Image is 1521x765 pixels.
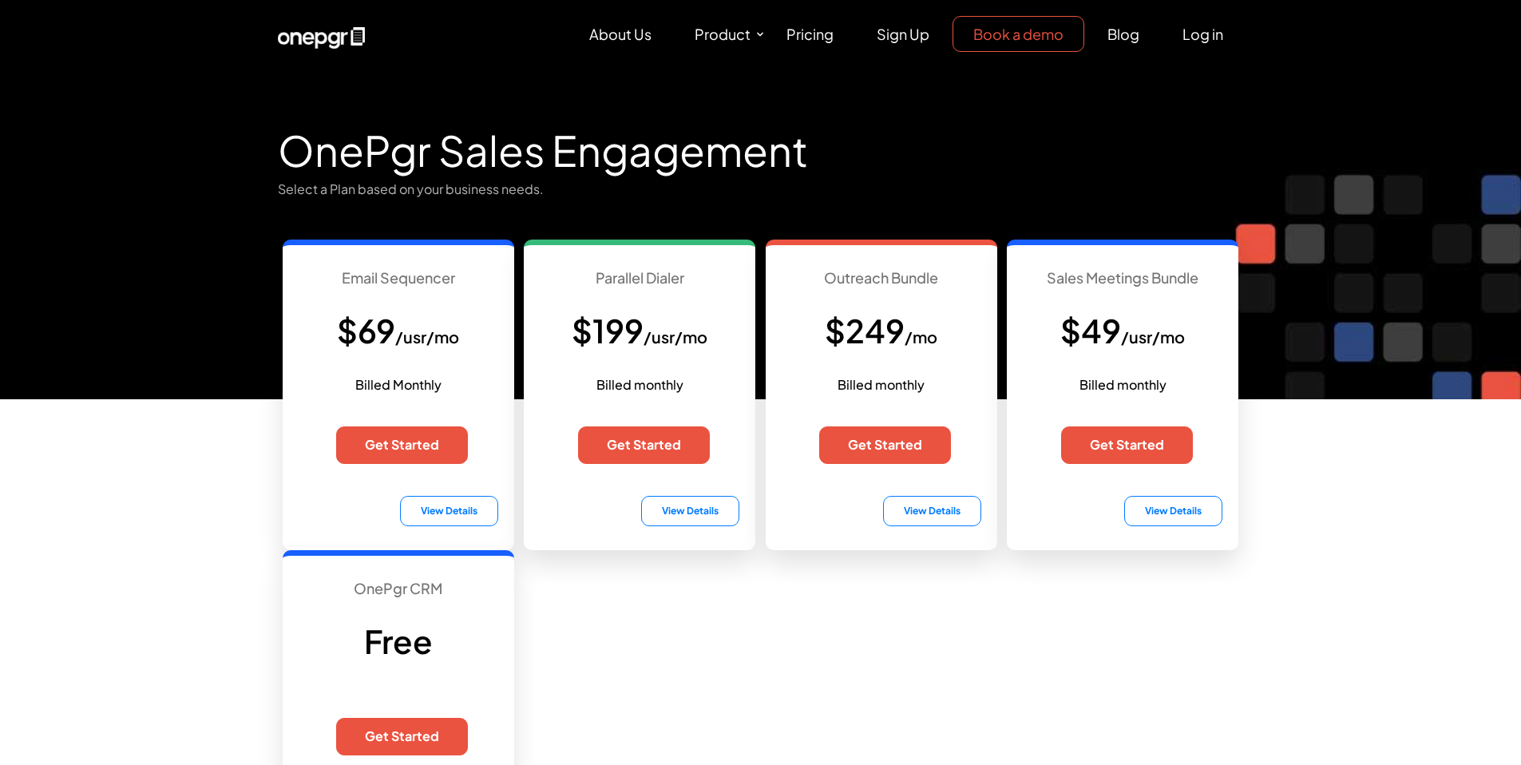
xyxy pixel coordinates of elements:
[578,426,710,464] a: Get Started
[299,286,498,375] h2: $69
[540,286,739,375] h2: $199
[569,17,671,51] a: About Us
[1121,327,1185,347] span: /usr/mo
[299,375,498,394] p: Billed Monthly
[857,17,949,51] a: Sign Up
[1023,375,1222,394] p: Billed monthly
[905,327,937,347] span: /mo
[299,580,498,597] h4: OnePgr CRM
[782,286,981,375] h2: $249
[1023,286,1222,375] h2: $49
[675,17,766,51] a: Product
[1124,496,1222,526] button: View Details
[782,375,981,394] p: Billed monthly
[1023,269,1222,287] h4: Sales Meetings Bundle
[953,16,1084,52] a: Book a demo
[819,426,951,464] a: Get Started
[299,269,498,287] h4: Email Sequencer
[400,496,498,526] button: View Details
[883,496,981,526] button: View Details
[540,269,739,287] h4: Parallel Dialer
[278,100,1244,178] h1: OnePgr Sales Engagement
[336,426,468,464] a: Get Started
[395,327,459,347] span: /usr/mo
[782,269,981,287] h4: Outreach Bundle
[336,718,468,755] a: Get Started
[299,597,498,686] h2: Free
[644,327,707,347] span: /usr/mo
[1061,426,1193,464] a: Get Started
[766,17,854,51] a: Pricing
[1087,17,1159,51] a: Blog
[641,496,739,526] button: View Details
[278,178,1244,200] p: Select a Plan based on your business needs.
[1163,17,1243,51] a: Log in
[540,375,739,394] p: Billed monthly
